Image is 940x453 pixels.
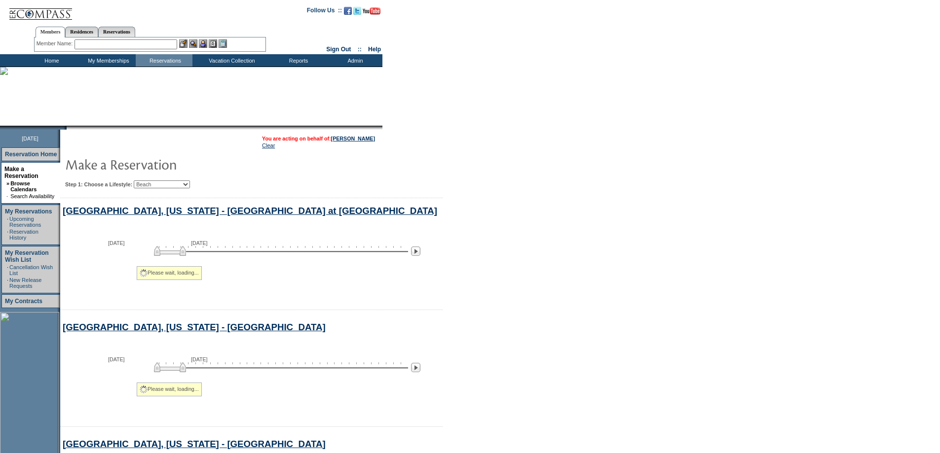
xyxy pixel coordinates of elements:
[353,10,361,16] a: Follow us on Twitter
[358,46,362,53] span: ::
[5,249,49,263] a: My Reservation Wish List
[199,39,207,48] img: Impersonate
[37,39,75,48] div: Member Name:
[6,180,9,186] b: »
[262,142,275,148] a: Clear
[7,277,8,289] td: ·
[65,181,132,187] b: Step 1: Choose a Lifestyle:
[63,126,67,130] img: promoShadowLeftCorner.gif
[344,7,352,15] img: Become our fan on Facebook
[7,229,8,241] td: ·
[7,216,8,228] td: ·
[326,54,382,67] td: Admin
[36,27,66,37] a: Members
[63,322,326,332] a: [GEOGRAPHIC_DATA], [US_STATE] - [GEOGRAPHIC_DATA]
[22,54,79,67] td: Home
[353,7,361,15] img: Follow us on Twitter
[108,240,125,246] span: [DATE]
[411,363,420,372] img: Next
[10,180,37,192] a: Browse Calendars
[140,269,148,277] img: spinner2.gif
[9,264,53,276] a: Cancellation Wish List
[65,27,98,37] a: Residences
[191,240,208,246] span: [DATE]
[326,46,351,53] a: Sign Out
[67,126,68,130] img: blank.gif
[140,385,148,393] img: spinner2.gif
[63,439,326,449] a: [GEOGRAPHIC_DATA], [US_STATE] - [GEOGRAPHIC_DATA]
[307,6,342,18] td: Follow Us ::
[6,193,9,199] td: ·
[5,208,52,215] a: My Reservations
[368,46,381,53] a: Help
[331,136,375,141] a: [PERSON_NAME]
[192,54,269,67] td: Vacation Collection
[7,264,8,276] td: ·
[65,154,263,174] img: pgTtlMakeReservation.gif
[4,166,38,179] a: Make a Reservation
[9,216,41,228] a: Upcoming Reservations
[5,151,57,158] a: Reservation Home
[269,54,326,67] td: Reports
[22,136,38,141] span: [DATE]
[189,39,197,48] img: View
[10,193,54,199] a: Search Availability
[98,27,135,37] a: Reservations
[363,7,380,15] img: Subscribe to our YouTube Channel
[179,39,188,48] img: b_edit.gif
[191,356,208,362] span: [DATE]
[9,277,41,289] a: New Release Requests
[5,298,42,305] a: My Contracts
[108,356,125,362] span: [DATE]
[209,39,217,48] img: Reservations
[344,10,352,16] a: Become our fan on Facebook
[411,246,420,256] img: Next
[9,229,38,241] a: Reservation History
[137,383,202,396] div: Please wait, loading...
[363,10,380,16] a: Subscribe to our YouTube Channel
[136,54,192,67] td: Reservations
[79,54,136,67] td: My Memberships
[219,39,227,48] img: b_calculator.gif
[63,206,437,216] a: [GEOGRAPHIC_DATA], [US_STATE] - [GEOGRAPHIC_DATA] at [GEOGRAPHIC_DATA]
[137,266,202,280] div: Please wait, loading...
[262,136,375,141] span: You are acting on behalf of:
